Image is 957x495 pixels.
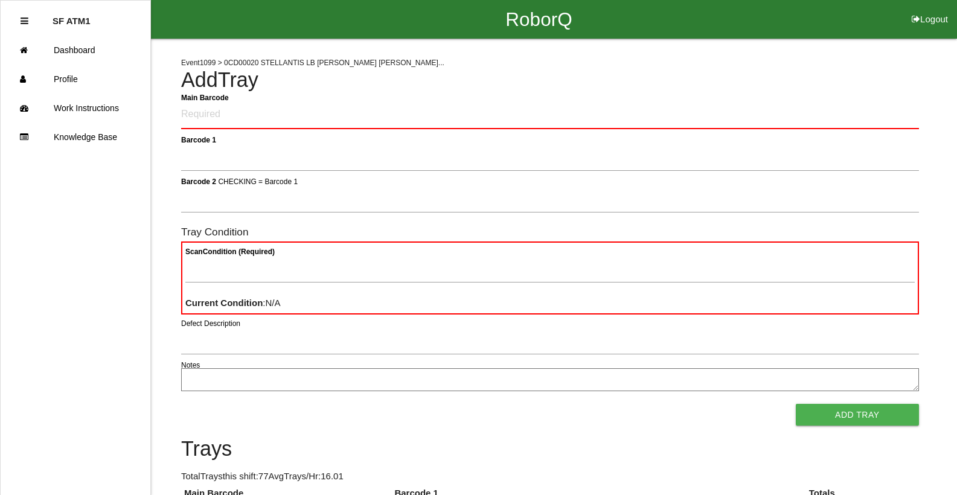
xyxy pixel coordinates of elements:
a: Profile [1,65,150,94]
h4: Add Tray [181,69,919,92]
b: Current Condition [185,298,263,308]
label: Defect Description [181,318,240,329]
div: Close [21,7,28,36]
b: Main Barcode [181,93,229,101]
h6: Tray Condition [181,226,919,238]
b: Barcode 1 [181,135,216,144]
button: Add Tray [796,404,919,426]
p: SF ATM1 [53,7,91,26]
input: Required [181,101,919,129]
label: Notes [181,360,200,371]
a: Knowledge Base [1,123,150,152]
b: Scan Condition (Required) [185,247,275,256]
b: Barcode 2 [181,177,216,185]
span: : N/A [185,298,281,308]
p: Total Trays this shift: 77 Avg Trays /Hr: 16.01 [181,470,919,484]
a: Work Instructions [1,94,150,123]
a: Dashboard [1,36,150,65]
span: Event 1099 > 0CD00020 STELLANTIS LB [PERSON_NAME] [PERSON_NAME]... [181,59,444,67]
span: CHECKING = Barcode 1 [218,177,298,185]
h4: Trays [181,438,919,461]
